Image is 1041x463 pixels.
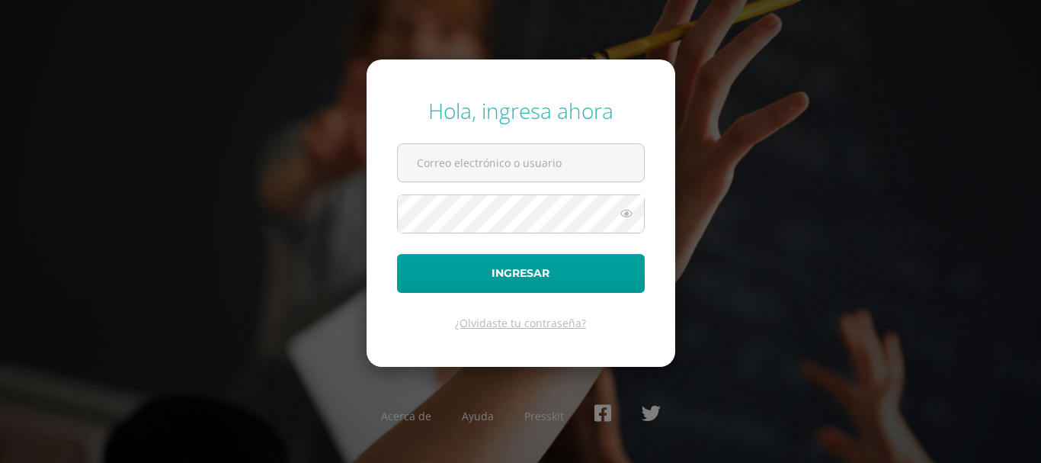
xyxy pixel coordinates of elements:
[398,144,644,182] input: Correo electrónico o usuario
[455,316,586,330] a: ¿Olvidaste tu contraseña?
[462,409,494,423] a: Ayuda
[524,409,564,423] a: Presskit
[397,96,645,125] div: Hola, ingresa ahora
[397,254,645,293] button: Ingresar
[381,409,431,423] a: Acerca de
